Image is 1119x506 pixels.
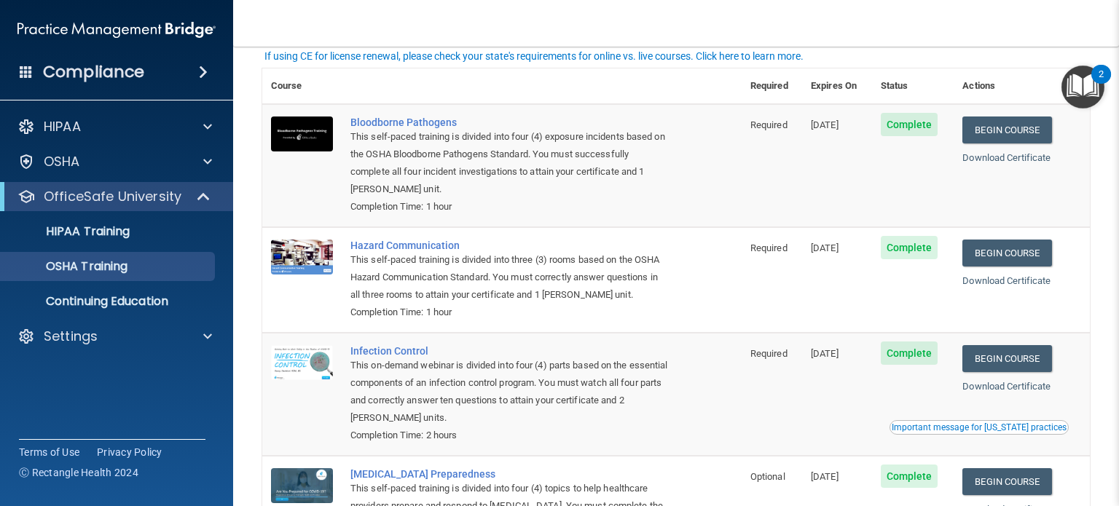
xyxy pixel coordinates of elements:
span: Required [750,119,788,130]
p: Continuing Education [9,294,208,309]
a: Begin Course [962,116,1051,143]
span: [DATE] [811,471,839,482]
button: If using CE for license renewal, please check your state's requirements for online vs. live cours... [262,49,806,63]
button: Open Resource Center, 2 new notifications [1061,66,1104,108]
span: Complete [881,465,938,488]
span: Complete [881,113,938,136]
span: Ⓒ Rectangle Health 2024 [19,465,138,480]
a: Terms of Use [19,445,79,459]
a: Bloodborne Pathogens [350,116,669,128]
p: OfficeSafe University [44,188,181,205]
p: OSHA Training [9,259,127,274]
p: Settings [44,328,98,345]
a: Privacy Policy [97,445,162,459]
p: OSHA [44,153,80,170]
span: Complete [881,341,938,365]
a: HIPAA [17,118,212,135]
div: This on-demand webinar is divided into four (4) parts based on the essential components of an inf... [350,357,669,427]
a: Download Certificate [962,381,1051,392]
h4: Compliance [43,62,144,82]
div: Completion Time: 1 hour [350,304,669,321]
span: Required [750,348,788,359]
p: HIPAA Training [9,224,130,239]
span: Optional [750,471,785,482]
span: [DATE] [811,119,839,130]
a: OSHA [17,153,212,170]
span: Complete [881,236,938,259]
img: PMB logo [17,15,216,44]
div: If using CE for license renewal, please check your state's requirements for online vs. live cours... [264,51,804,61]
div: This self-paced training is divided into four (4) exposure incidents based on the OSHA Bloodborne... [350,128,669,198]
th: Actions [954,68,1090,104]
a: Hazard Communication [350,240,669,251]
div: 2 [1099,74,1104,93]
th: Expires On [802,68,871,104]
a: [MEDICAL_DATA] Preparedness [350,468,669,480]
th: Required [742,68,802,104]
div: Completion Time: 2 hours [350,427,669,444]
p: HIPAA [44,118,81,135]
a: Download Certificate [962,275,1051,286]
span: [DATE] [811,348,839,359]
a: Settings [17,328,212,345]
div: Important message for [US_STATE] practices [892,423,1067,432]
a: Begin Course [962,468,1051,495]
span: [DATE] [811,242,839,253]
a: Begin Course [962,240,1051,266]
th: Course [262,68,342,104]
a: OfficeSafe University [17,188,211,205]
div: Completion Time: 1 hour [350,198,669,216]
th: Status [872,68,954,104]
a: Begin Course [962,345,1051,372]
a: Infection Control [350,345,669,357]
a: Download Certificate [962,152,1051,163]
div: This self-paced training is divided into three (3) rooms based on the OSHA Hazard Communication S... [350,251,669,304]
span: Required [750,242,788,253]
button: Read this if you are a dental practitioner in the state of CA [890,420,1069,435]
